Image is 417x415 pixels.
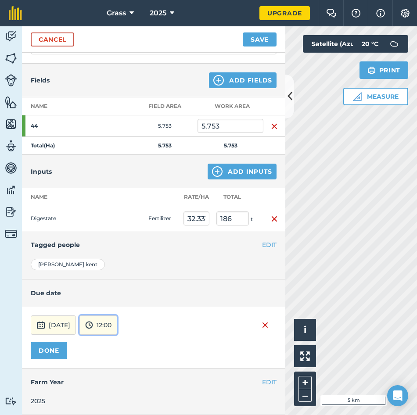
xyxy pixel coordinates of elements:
img: svg+xml;base64,PHN2ZyB4bWxucz0iaHR0cDovL3d3dy53My5vcmcvMjAwMC9zdmciIHdpZHRoPSIxNiIgaGVpZ2h0PSIyNC... [271,214,278,224]
img: svg+xml;base64,PHN2ZyB4bWxucz0iaHR0cDovL3d3dy53My5vcmcvMjAwMC9zdmciIHdpZHRoPSIxNyIgaGVpZ2h0PSIxNy... [376,8,385,18]
div: 2025 [31,396,277,406]
button: i [294,319,316,341]
button: 20 °C [353,35,408,53]
span: 2025 [150,8,166,18]
img: svg+xml;base64,PD94bWwgdmVyc2lvbj0iMS4wIiBlbmNvZGluZz0idXRmLTgiPz4KPCEtLSBHZW5lcmF0b3I6IEFkb2JlIE... [5,397,17,405]
div: [PERSON_NAME] kent [31,259,105,270]
img: svg+xml;base64,PHN2ZyB4bWxucz0iaHR0cDovL3d3dy53My5vcmcvMjAwMC9zdmciIHdpZHRoPSI1NiIgaGVpZ2h0PSI2MC... [5,118,17,131]
h4: Farm Year [31,377,277,387]
button: Save [243,32,277,47]
button: Add Inputs [208,164,277,179]
td: 5.753 [132,115,198,137]
button: Add Fields [209,72,277,88]
h4: Tagged people [31,240,277,250]
td: t [213,206,263,231]
td: Fertilizer [145,206,180,231]
img: svg+xml;base64,PD94bWwgdmVyc2lvbj0iMS4wIiBlbmNvZGluZz0idXRmLTgiPz4KPCEtLSBHZW5lcmF0b3I6IEFkb2JlIE... [5,74,17,86]
img: Four arrows, one pointing top left, one top right, one bottom right and the last bottom left [300,351,310,361]
img: A question mark icon [351,9,361,18]
button: 12:00 [79,315,117,335]
img: svg+xml;base64,PD94bWwgdmVyc2lvbj0iMS4wIiBlbmNvZGluZz0idXRmLTgiPz4KPCEtLSBHZW5lcmF0b3I6IEFkb2JlIE... [5,228,17,240]
strong: 5.753 [158,142,172,149]
img: svg+xml;base64,PD94bWwgdmVyc2lvbj0iMS4wIiBlbmNvZGluZz0idXRmLTgiPz4KPCEtLSBHZW5lcmF0b3I6IEFkb2JlIE... [5,161,17,175]
strong: Total ( Ha ) [31,142,55,149]
img: svg+xml;base64,PD94bWwgdmVyc2lvbj0iMS4wIiBlbmNvZGluZz0idXRmLTgiPz4KPCEtLSBHZW5lcmF0b3I6IEFkb2JlIE... [5,140,17,153]
div: Open Intercom Messenger [387,385,408,406]
button: – [298,389,312,402]
th: Name [22,97,132,115]
img: svg+xml;base64,PD94bWwgdmVyc2lvbj0iMS4wIiBlbmNvZGluZz0idXRmLTgiPz4KPCEtLSBHZW5lcmF0b3I6IEFkb2JlIE... [385,35,403,53]
button: EDIT [262,240,277,250]
img: svg+xml;base64,PD94bWwgdmVyc2lvbj0iMS4wIiBlbmNvZGluZz0idXRmLTgiPz4KPCEtLSBHZW5lcmF0b3I6IEFkb2JlIE... [36,320,45,330]
a: Upgrade [259,6,310,20]
img: svg+xml;base64,PHN2ZyB4bWxucz0iaHR0cDovL3d3dy53My5vcmcvMjAwMC9zdmciIHdpZHRoPSIxOSIgaGVpZ2h0PSIyNC... [367,65,376,75]
img: svg+xml;base64,PHN2ZyB4bWxucz0iaHR0cDovL3d3dy53My5vcmcvMjAwMC9zdmciIHdpZHRoPSI1NiIgaGVpZ2h0PSI2MC... [5,52,17,65]
img: fieldmargin Logo [9,6,22,20]
img: svg+xml;base64,PHN2ZyB4bWxucz0iaHR0cDovL3d3dy53My5vcmcvMjAwMC9zdmciIHdpZHRoPSIxNiIgaGVpZ2h0PSIyNC... [271,121,278,132]
strong: 44 [31,122,99,129]
img: svg+xml;base64,PHN2ZyB4bWxucz0iaHR0cDovL3d3dy53My5vcmcvMjAwMC9zdmciIHdpZHRoPSIxNCIgaGVpZ2h0PSIyNC... [212,166,223,177]
img: svg+xml;base64,PHN2ZyB4bWxucz0iaHR0cDovL3d3dy53My5vcmcvMjAwMC9zdmciIHdpZHRoPSI1NiIgaGVpZ2h0PSI2MC... [5,96,17,109]
span: i [304,324,306,335]
th: Rate/ Ha [180,188,213,206]
button: DONE [31,342,67,359]
th: Name [22,188,110,206]
button: [DATE] [31,315,76,335]
button: EDIT [262,377,277,387]
img: A cog icon [400,9,410,18]
img: svg+xml;base64,PD94bWwgdmVyc2lvbj0iMS4wIiBlbmNvZGluZz0idXRmLTgiPz4KPCEtLSBHZW5lcmF0b3I6IEFkb2JlIE... [5,183,17,197]
span: Grass [107,8,126,18]
button: Measure [343,88,408,105]
button: Satellite (Azure) [303,35,387,53]
th: Total [213,188,263,206]
a: Cancel [31,32,74,47]
button: + [298,376,312,389]
h4: Fields [31,75,50,85]
th: Field Area [132,97,198,115]
strong: 5.753 [224,142,237,149]
button: Print [359,61,409,79]
td: Digestate [22,206,110,231]
span: 20 ° C [362,35,378,53]
th: Work area [198,97,263,115]
img: Two speech bubbles overlapping with the left bubble in the forefront [326,9,337,18]
img: svg+xml;base64,PHN2ZyB4bWxucz0iaHR0cDovL3d3dy53My5vcmcvMjAwMC9zdmciIHdpZHRoPSIxNCIgaGVpZ2h0PSIyNC... [213,75,224,86]
img: svg+xml;base64,PD94bWwgdmVyc2lvbj0iMS4wIiBlbmNvZGluZz0idXRmLTgiPz4KPCEtLSBHZW5lcmF0b3I6IEFkb2JlIE... [85,320,93,330]
h4: Due date [31,288,277,298]
img: svg+xml;base64,PD94bWwgdmVyc2lvbj0iMS4wIiBlbmNvZGluZz0idXRmLTgiPz4KPCEtLSBHZW5lcmF0b3I6IEFkb2JlIE... [5,30,17,43]
img: svg+xml;base64,PD94bWwgdmVyc2lvbj0iMS4wIiBlbmNvZGluZz0idXRmLTgiPz4KPCEtLSBHZW5lcmF0b3I6IEFkb2JlIE... [5,205,17,218]
img: svg+xml;base64,PHN2ZyB4bWxucz0iaHR0cDovL3d3dy53My5vcmcvMjAwMC9zdmciIHdpZHRoPSIxNiIgaGVpZ2h0PSIyNC... [262,320,269,330]
img: Ruler icon [353,92,362,101]
h4: Inputs [31,167,52,176]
